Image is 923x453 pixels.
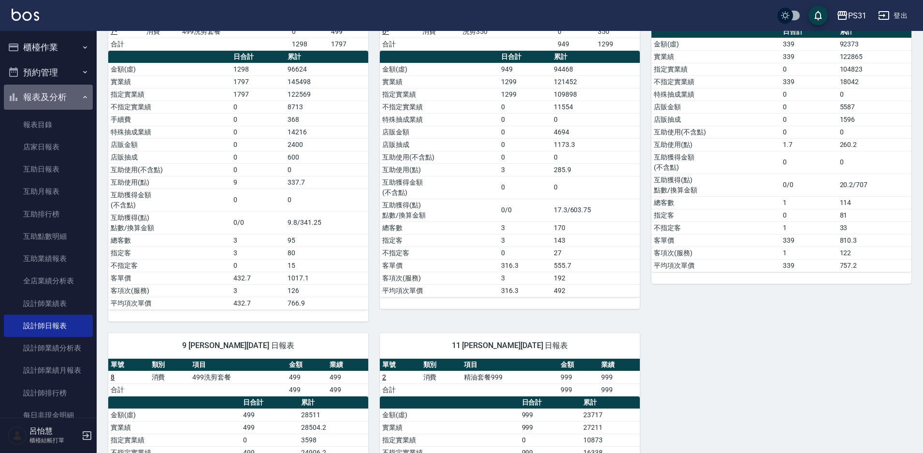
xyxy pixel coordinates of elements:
td: 18042 [837,75,911,88]
th: 項目 [461,359,558,371]
td: 互助獲得(點) 點數/換算金額 [380,199,499,221]
td: 499 [241,409,299,421]
th: 日合計 [241,396,299,409]
td: 平均項次單價 [380,284,499,297]
td: 實業績 [651,50,780,63]
td: 114 [837,196,911,209]
span: 11 [PERSON_NAME][DATE] 日報表 [391,341,628,351]
td: 17.3/603.75 [551,199,640,221]
td: 8713 [285,101,368,113]
td: 0 [519,434,581,446]
td: 消費 [421,371,462,383]
td: 0 [780,113,837,126]
td: 9.8/341.25 [285,211,368,234]
td: 店販金額 [380,126,499,138]
td: 店販抽成 [108,151,231,163]
td: 499 [329,25,368,38]
button: 登出 [874,7,911,25]
td: 金額(虛) [108,409,241,421]
th: 金額 [287,359,328,371]
td: 實業績 [380,75,499,88]
td: 999 [558,371,599,383]
td: 499 [327,383,368,396]
td: 合計 [108,38,144,50]
td: 600 [285,151,368,163]
p: 櫃檯結帳打單 [29,436,79,445]
td: 28504.2 [299,421,368,434]
td: 0 [285,163,368,176]
img: Person [8,426,27,445]
td: 0 [499,126,551,138]
td: 互助獲得(點) 點數/換算金額 [651,174,780,196]
td: 指定客 [651,209,780,221]
button: 櫃檯作業 [4,35,93,60]
td: 499洗剪套餐 [180,25,289,38]
table: a dense table [108,51,368,310]
td: 339 [780,38,837,50]
td: 互助使用(不含點) [380,151,499,163]
td: 339 [780,75,837,88]
td: 0 [231,126,285,138]
td: 0 [780,126,837,138]
td: 1596 [837,113,911,126]
a: 設計師排行榜 [4,382,93,404]
td: 3 [499,234,551,247]
td: 122 [837,247,911,259]
a: 店家日報表 [4,136,93,158]
td: 192 [551,272,640,284]
td: 1299 [499,75,551,88]
td: 4694 [551,126,640,138]
td: 0 [285,189,368,211]
td: 10873 [581,434,640,446]
td: 555.7 [551,259,640,272]
td: 999 [558,383,599,396]
th: 日合計 [499,51,551,63]
td: 2400 [285,138,368,151]
table: a dense table [108,359,368,396]
td: 20.2/707 [837,174,911,196]
td: 指定實業績 [108,434,241,446]
td: 432.7 [231,272,285,284]
td: 339 [780,234,837,247]
th: 單號 [380,359,421,371]
span: 9 [PERSON_NAME][DATE] 日報表 [120,341,357,351]
td: 121452 [551,75,640,88]
td: 合計 [380,38,420,50]
td: 92373 [837,38,911,50]
td: 0 [499,247,551,259]
th: 業績 [599,359,640,371]
td: 客項次(服務) [380,272,499,284]
td: 總客數 [108,234,231,247]
td: 0 [231,113,285,126]
img: Logo [12,9,39,21]
th: 累計 [299,396,368,409]
th: 累計 [581,396,640,409]
button: 預約管理 [4,60,93,85]
td: 96624 [285,63,368,75]
td: 1298 [289,38,329,50]
td: 3 [499,272,551,284]
td: 0 [837,151,911,174]
td: 0/0 [231,211,285,234]
td: 0 [241,434,299,446]
td: 94468 [551,63,640,75]
th: 類別 [149,359,190,371]
td: 499 [287,383,328,396]
td: 0 [780,101,837,113]
td: 客單價 [651,234,780,247]
td: 平均項次單價 [651,259,780,272]
td: 0 [837,126,911,138]
td: 810.3 [837,234,911,247]
a: 互助日報表 [4,158,93,180]
th: 金額 [558,359,599,371]
td: 客項次(服務) [651,247,780,259]
td: 實業績 [108,421,241,434]
th: 日合計 [780,26,837,38]
td: 1017.1 [285,272,368,284]
td: 81 [837,209,911,221]
td: 126 [285,284,368,297]
td: 客單價 [380,259,499,272]
td: 499 [241,421,299,434]
td: 互助獲得金額 (不含點) [651,151,780,174]
td: 1299 [499,88,551,101]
